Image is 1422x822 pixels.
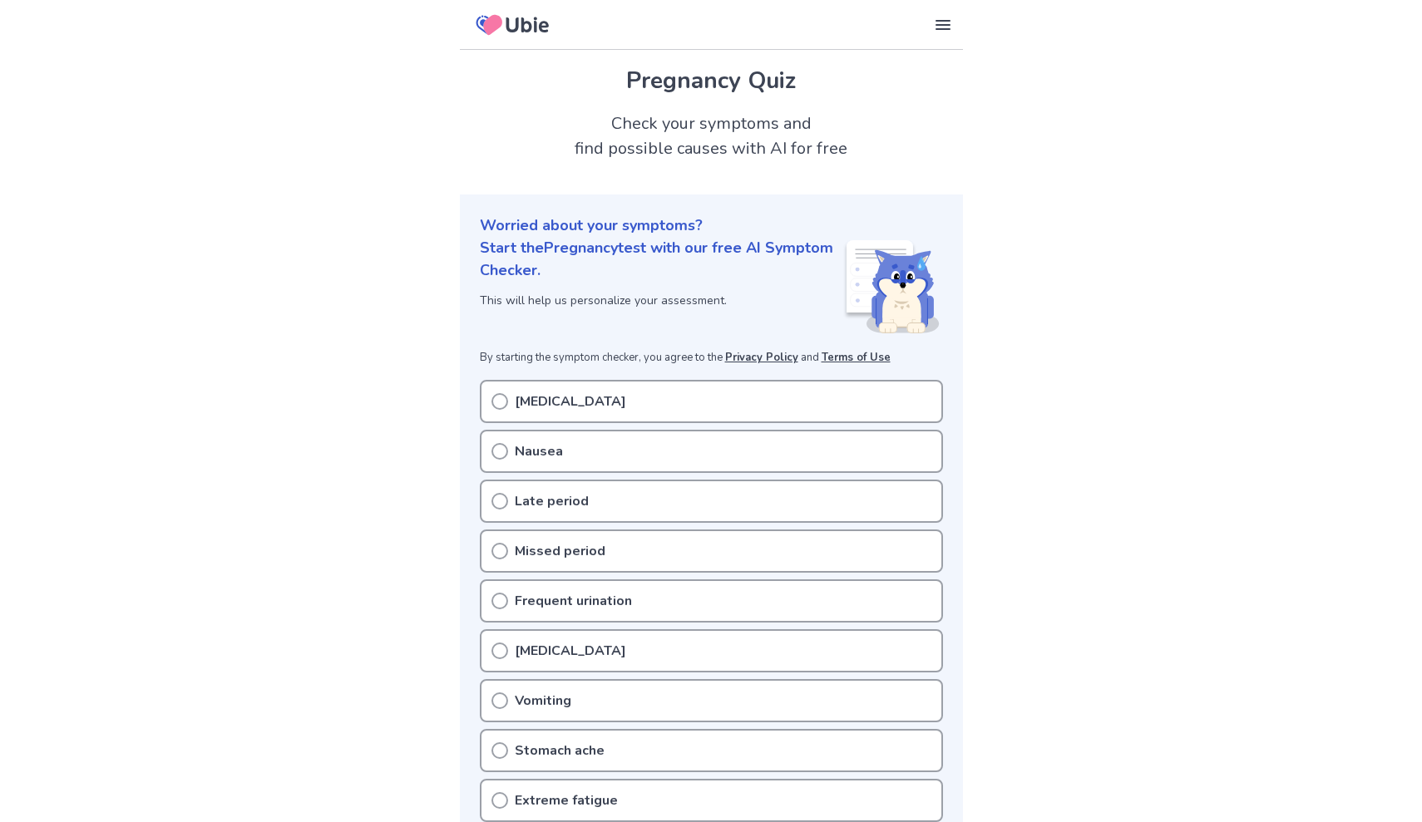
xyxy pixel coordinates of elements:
p: Extreme fatigue [515,790,618,810]
p: Worried about your symptoms? [480,214,943,237]
p: Nausea [515,441,563,461]
p: Start the Pregnancy test with our free AI Symptom Checker. [480,237,843,282]
p: By starting the symptom checker, you agree to the and [480,350,943,367]
p: Missed period [515,541,605,561]
p: Stomach ache [515,741,605,760]
h2: Check your symptoms and find possible causes with AI for free [460,111,963,161]
img: Shiba [843,240,940,333]
a: Terms of Use [822,350,891,365]
p: Late period [515,491,589,511]
p: Vomiting [515,691,571,711]
p: [MEDICAL_DATA] [515,391,626,411]
p: [MEDICAL_DATA] [515,641,626,661]
h1: Pregnancy Quiz [480,63,943,98]
p: Frequent urination [515,591,632,611]
p: This will help us personalize your assessment. [480,292,843,309]
a: Privacy Policy [725,350,798,365]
